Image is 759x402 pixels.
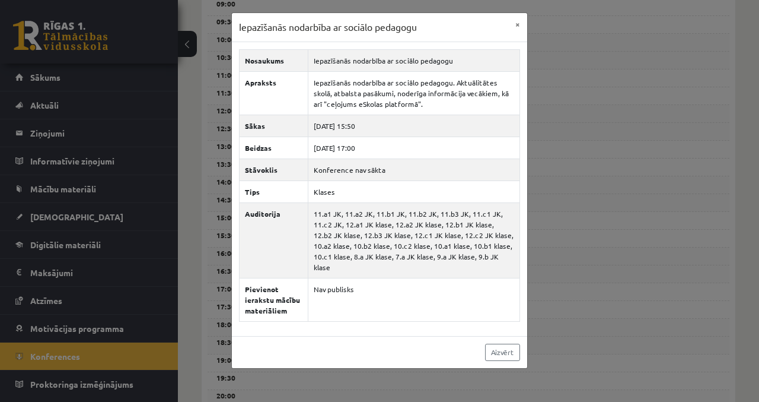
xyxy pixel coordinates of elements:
[308,71,520,115] td: Iepazīšanās nodarbība ar sociālo pedagogu. Aktuālitātes skolā, atbalsta pasākumi, noderīga inform...
[308,202,520,278] td: 11.a1 JK, 11.a2 JK, 11.b1 JK, 11.b2 JK, 11.b3 JK, 11.c1 JK, 11.c2 JK, 12.a1 JK klase, 12.a2 JK kl...
[308,115,520,137] td: [DATE] 15:50
[508,13,527,36] button: ×
[240,181,308,202] th: Tips
[240,202,308,278] th: Auditorija
[308,181,520,202] td: Klases
[308,278,520,321] td: Nav publisks
[308,159,520,181] td: Konference nav sākta
[240,115,308,137] th: Sākas
[485,344,520,361] a: Aizvērt
[240,278,308,321] th: Pievienot ierakstu mācību materiāliem
[239,20,417,34] h3: Iepazīšanās nodarbība ar sociālo pedagogu
[308,137,520,159] td: [DATE] 17:00
[240,71,308,115] th: Apraksts
[240,137,308,159] th: Beidzas
[240,159,308,181] th: Stāvoklis
[240,49,308,71] th: Nosaukums
[308,49,520,71] td: Iepazīšanās nodarbība ar sociālo pedagogu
